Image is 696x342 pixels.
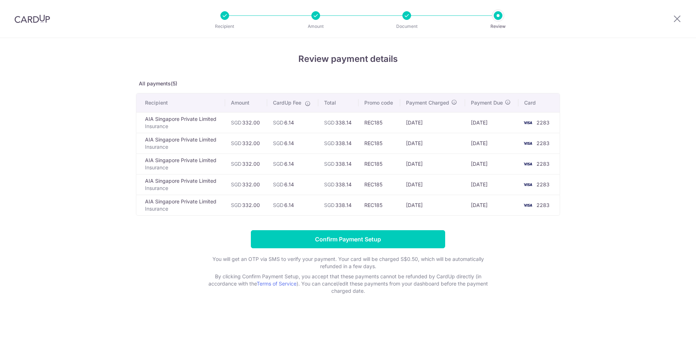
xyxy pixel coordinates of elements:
[267,195,318,215] td: 6.14
[380,23,434,30] p: Document
[198,23,252,30] p: Recipient
[465,174,518,195] td: [DATE]
[136,93,225,112] th: Recipient
[273,202,283,208] span: SGD
[136,195,225,215] td: AIA Singapore Private Limited
[225,93,267,112] th: Amount
[318,93,359,112] th: Total
[518,93,560,112] th: Card
[536,202,550,208] span: 2283
[225,174,267,195] td: 332.00
[273,161,283,167] span: SGD
[267,133,318,153] td: 6.14
[465,133,518,153] td: [DATE]
[400,195,465,215] td: [DATE]
[273,181,283,187] span: SGD
[521,160,535,168] img: <span class="translation_missing" title="translation missing: en.account_steps.new_confirm_form.b...
[225,133,267,153] td: 332.00
[650,320,689,338] iframe: Opens a widget where you can find more information
[136,112,225,133] td: AIA Singapore Private Limited
[359,174,400,195] td: REC185
[465,195,518,215] td: [DATE]
[521,180,535,189] img: <span class="translation_missing" title="translation missing: en.account_steps.new_confirm_form.b...
[536,140,550,146] span: 2283
[536,181,550,187] span: 2283
[273,119,283,126] span: SGD
[465,153,518,174] td: [DATE]
[521,201,535,210] img: <span class="translation_missing" title="translation missing: en.account_steps.new_confirm_form.b...
[324,181,335,187] span: SGD
[145,205,219,212] p: Insurance
[251,230,445,248] input: Confirm Payment Setup
[257,280,297,287] a: Terms of Service
[14,14,50,23] img: CardUp
[324,161,335,167] span: SGD
[318,195,359,215] td: 338.14
[273,99,301,106] span: CardUp Fee
[231,119,241,126] span: SGD
[359,153,400,174] td: REC185
[400,133,465,153] td: [DATE]
[465,112,518,133] td: [DATE]
[521,118,535,127] img: <span class="translation_missing" title="translation missing: en.account_steps.new_confirm_form.b...
[318,174,359,195] td: 338.14
[289,23,343,30] p: Amount
[400,153,465,174] td: [DATE]
[318,153,359,174] td: 338.14
[225,153,267,174] td: 332.00
[406,99,449,106] span: Payment Charged
[400,112,465,133] td: [DATE]
[145,164,219,171] p: Insurance
[136,174,225,195] td: AIA Singapore Private Limited
[400,174,465,195] td: [DATE]
[231,181,241,187] span: SGD
[231,140,241,146] span: SGD
[145,185,219,192] p: Insurance
[324,140,335,146] span: SGD
[521,139,535,148] img: <span class="translation_missing" title="translation missing: en.account_steps.new_confirm_form.b...
[145,143,219,151] p: Insurance
[359,112,400,133] td: REC185
[203,256,493,270] p: You will get an OTP via SMS to verify your payment. Your card will be charged S$0.50, which will ...
[359,133,400,153] td: REC185
[273,140,283,146] span: SGD
[471,99,503,106] span: Payment Due
[318,133,359,153] td: 338.14
[145,123,219,130] p: Insurance
[267,112,318,133] td: 6.14
[136,52,560,66] h4: Review payment details
[536,119,550,126] span: 2283
[136,133,225,153] td: AIA Singapore Private Limited
[324,202,335,208] span: SGD
[225,112,267,133] td: 332.00
[318,112,359,133] td: 338.14
[267,174,318,195] td: 6.14
[136,80,560,87] p: All payments(5)
[536,161,550,167] span: 2283
[324,119,335,126] span: SGD
[359,93,400,112] th: Promo code
[225,195,267,215] td: 332.00
[231,161,241,167] span: SGD
[471,23,525,30] p: Review
[136,153,225,174] td: AIA Singapore Private Limited
[267,153,318,174] td: 6.14
[231,202,241,208] span: SGD
[359,195,400,215] td: REC185
[203,273,493,295] p: By clicking Confirm Payment Setup, you accept that these payments cannot be refunded by CardUp di...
